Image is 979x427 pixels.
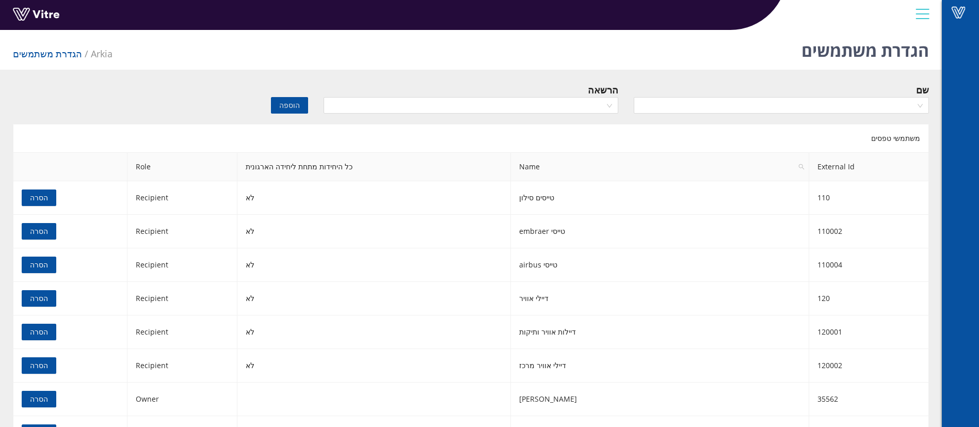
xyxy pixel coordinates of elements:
span: הסרה [30,326,48,338]
span: Recipient [136,193,168,202]
th: כל היחידות מתחת ליחידה הארגונית [237,153,511,181]
td: לא [237,215,511,248]
button: הוספה [271,97,308,114]
h1: הגדרת משתמשים [801,26,929,70]
td: לא [237,315,511,349]
th: Role [127,153,237,181]
span: Recipient [136,360,168,370]
span: הסרה [30,360,48,371]
button: הסרה [22,357,56,374]
td: טייסים סילון [511,181,809,215]
span: 35562 [817,394,838,404]
span: 120 [817,293,830,303]
span: הסרה [30,293,48,304]
th: External Id [809,153,929,181]
button: הסרה [22,257,56,273]
td: [PERSON_NAME] [511,383,809,416]
span: search [794,153,809,181]
span: 120001 [817,327,842,337]
button: הסרה [22,223,56,240]
span: הסרה [30,192,48,203]
span: 328 [91,48,113,60]
span: 120002 [817,360,842,370]
td: טייסי airbus [511,248,809,282]
td: לא [237,282,511,315]
span: 110004 [817,260,842,270]
span: Recipient [136,327,168,337]
span: Name [511,153,808,181]
td: לא [237,248,511,282]
span: search [798,164,805,170]
div: שם [916,83,929,97]
span: 110 [817,193,830,202]
button: הסרה [22,290,56,307]
span: Owner [136,394,159,404]
span: הסרה [30,393,48,405]
td: דיילי אוויר מרכז [511,349,809,383]
span: הסרה [30,226,48,237]
span: הסרה [30,259,48,271]
span: Recipient [136,293,168,303]
td: דיילי אוויר [511,282,809,315]
td: טייסי embraer [511,215,809,248]
div: משתמשי טפסים [13,124,929,152]
span: 110002 [817,226,842,236]
span: Recipient [136,260,168,270]
button: הסרה [22,391,56,407]
li: הגדרת משתמשים [13,46,91,61]
button: הסרה [22,189,56,206]
td: לא [237,349,511,383]
div: הרשאה [588,83,618,97]
td: לא [237,181,511,215]
button: הסרה [22,324,56,340]
td: דיילות אוויר ותיקות [511,315,809,349]
span: Recipient [136,226,168,236]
